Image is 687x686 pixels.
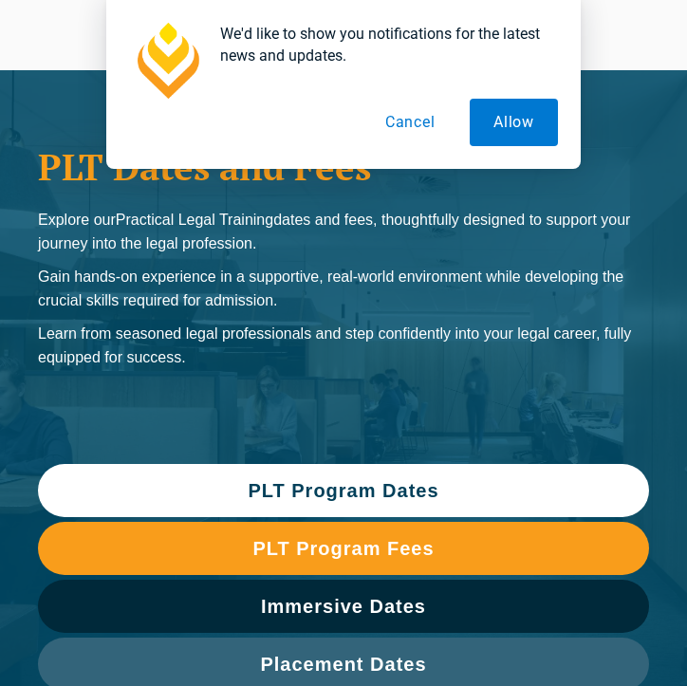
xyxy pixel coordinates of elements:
button: Cancel [362,99,459,146]
span: Practical Legal Training [116,212,273,228]
p: Gain hands-on experience in a supportive, real-world environment while developing the crucial ski... [38,265,649,312]
button: Allow [470,99,558,146]
span: PLT Program Dates [248,481,438,500]
p: Explore our dates and fees, thoughtfully designed to support your journey into the legal profession. [38,208,649,255]
a: PLT Program Fees [38,522,649,575]
div: We'd like to show you notifications for the latest news and updates. [205,23,558,66]
span: PLT Program Fees [252,539,434,558]
a: Immersive Dates [38,580,649,633]
p: Learn from seasoned legal professionals and step confidently into your legal career, fully equipp... [38,322,649,369]
span: Immersive Dates [261,597,426,616]
span: Placement Dates [260,655,426,674]
a: PLT Program Dates [38,464,649,517]
img: notification icon [129,23,205,99]
h1: PLT Dates and Fees [38,146,649,189]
